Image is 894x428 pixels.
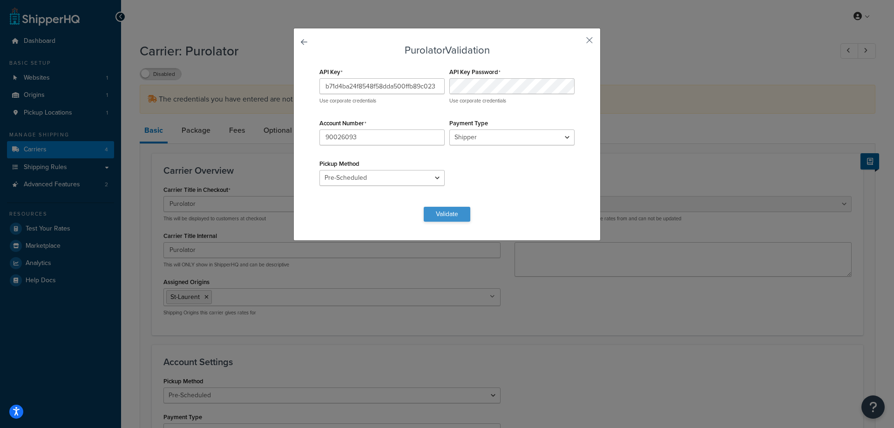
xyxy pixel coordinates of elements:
[424,207,470,222] button: Validate
[319,160,359,167] label: Pickup Method
[449,97,575,104] p: Use corporate credentials
[449,68,501,76] label: API Key Password
[319,97,445,104] p: Use corporate credentials
[319,68,343,76] label: API Key
[319,120,366,127] label: Account Number
[449,120,488,127] label: Payment Type
[317,45,577,56] h3: Purolator Validation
